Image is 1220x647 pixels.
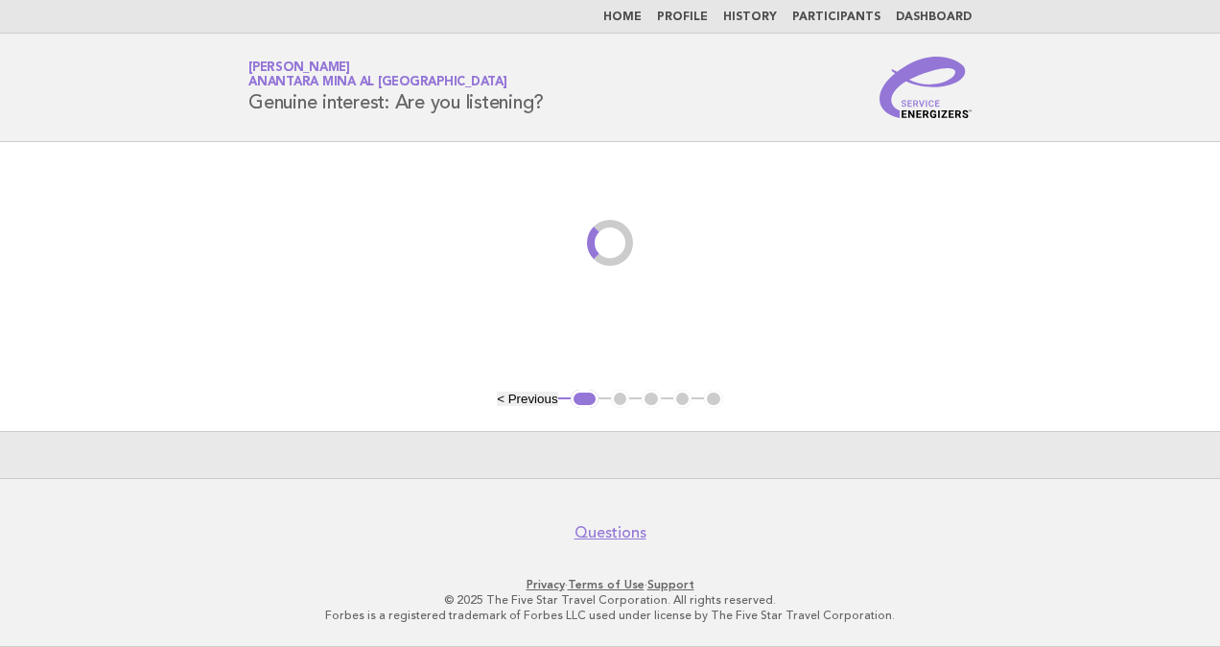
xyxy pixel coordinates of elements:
a: Dashboard [896,12,972,23]
h1: Genuine interest: Are you listening? [248,62,544,112]
a: Profile [657,12,708,23]
img: Service Energizers [880,57,972,118]
a: Home [603,12,642,23]
p: © 2025 The Five Star Travel Corporation. All rights reserved. [27,592,1193,608]
a: Questions [575,523,646,542]
a: Support [647,578,694,591]
a: Participants [792,12,880,23]
a: Privacy [527,578,565,591]
span: Anantara Mina al [GEOGRAPHIC_DATA] [248,77,507,89]
p: · · [27,577,1193,592]
a: [PERSON_NAME]Anantara Mina al [GEOGRAPHIC_DATA] [248,61,507,88]
a: Terms of Use [568,578,645,591]
a: History [723,12,777,23]
p: Forbes is a registered trademark of Forbes LLC used under license by The Five Star Travel Corpora... [27,608,1193,623]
